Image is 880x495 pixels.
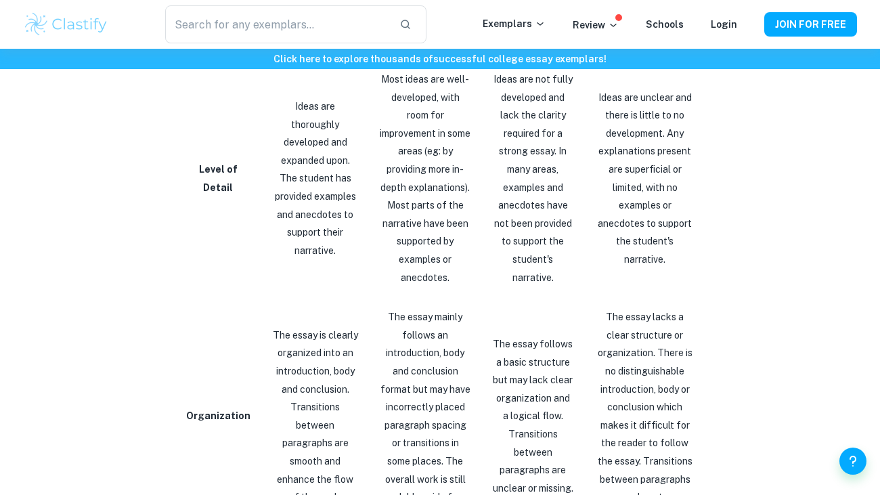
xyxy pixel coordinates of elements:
h6: Click here to explore thousands of successful college essay exemplars ! [3,51,877,66]
a: Login [711,19,737,30]
strong: Level of Detail [199,164,238,193]
p: Exemplars [483,16,546,31]
strong: Organization [186,410,250,421]
p: Ideas are thoroughly developed and expanded upon. The student has provided examples and anecdotes... [273,98,359,259]
input: Search for any exemplars... [165,5,389,43]
img: Clastify logo [23,11,109,38]
p: Ideas are unclear and there is little to no development. Any explanations present are superficial... [595,89,695,269]
p: Ideas are not fully developed and lack the clarity required for a strong essay. In many areas, ex... [492,70,573,286]
button: Help and Feedback [839,448,866,475]
button: JOIN FOR FREE [764,12,857,37]
p: Most ideas are well-developed, with room for improvement in some areas (eg: by providing more in-... [380,70,470,286]
a: Schools [646,19,684,30]
p: Review [573,18,619,33]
